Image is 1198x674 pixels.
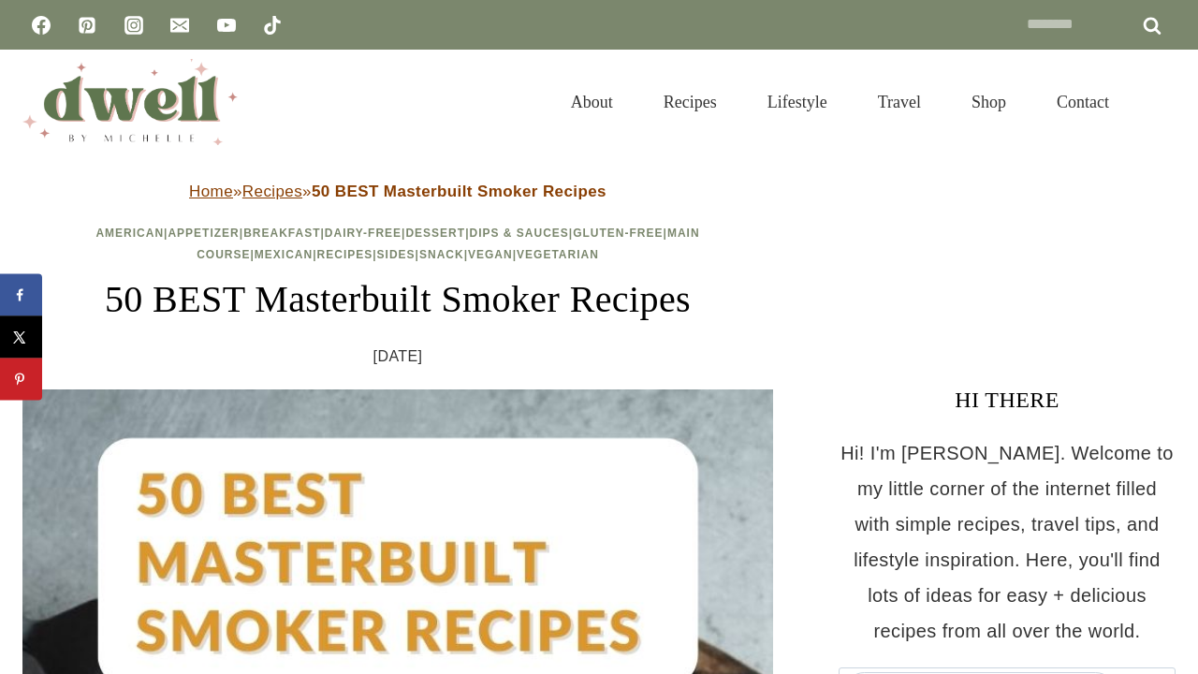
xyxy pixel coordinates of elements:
a: Contact [1031,69,1134,135]
a: Breakfast [243,227,320,240]
button: View Search Form [1144,86,1176,118]
h1: 50 BEST Masterbuilt Smoker Recipes [22,271,773,328]
span: » » [189,183,606,200]
a: Appetizer [168,227,239,240]
a: Gluten-Free [573,227,663,240]
strong: 50 BEST Masterbuilt Smoker Recipes [312,183,606,200]
a: About [546,69,638,135]
a: Recipes [242,183,302,200]
a: Travel [853,69,946,135]
a: Dessert [405,227,465,240]
a: Vegan [468,248,513,261]
a: Instagram [115,7,153,44]
a: YouTube [208,7,245,44]
a: Dips & Sauces [469,227,568,240]
a: TikTok [254,7,291,44]
a: Vegetarian [517,248,599,261]
span: | | | | | | | | | | | | | [95,227,699,261]
a: Recipes [638,69,742,135]
a: Recipes [317,248,373,261]
a: Email [161,7,198,44]
h3: HI THERE [839,383,1176,417]
a: American [95,227,164,240]
a: Snack [419,248,464,261]
a: Home [189,183,233,200]
a: Facebook [22,7,60,44]
a: Pinterest [68,7,106,44]
time: [DATE] [373,343,423,371]
a: Sides [377,248,416,261]
a: Lifestyle [742,69,853,135]
a: Dairy-Free [325,227,402,240]
img: DWELL by michelle [22,59,238,145]
nav: Primary Navigation [546,69,1134,135]
p: Hi! I'm [PERSON_NAME]. Welcome to my little corner of the internet filled with simple recipes, tr... [839,435,1176,649]
a: Mexican [255,248,313,261]
a: Shop [946,69,1031,135]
